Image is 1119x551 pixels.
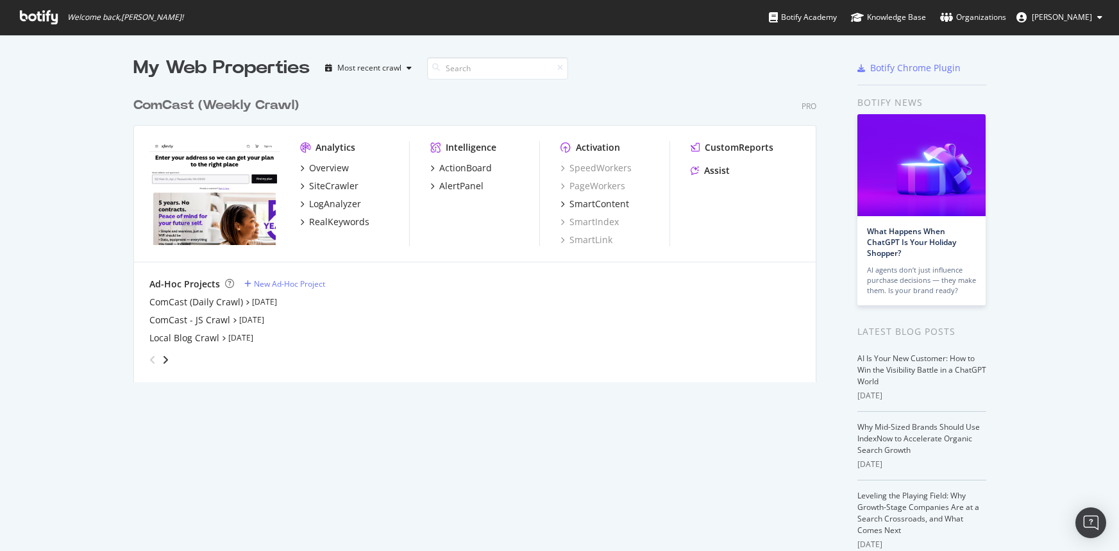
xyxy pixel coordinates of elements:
div: Most recent crawl [337,64,401,72]
a: ComCast (Weekly Crawl) [133,96,304,115]
a: Assist [691,164,730,177]
a: SiteCrawler [300,180,358,192]
a: SmartLink [560,233,612,246]
div: Botify Chrome Plugin [870,62,961,74]
div: Open Intercom Messenger [1075,507,1106,538]
a: Botify Chrome Plugin [857,62,961,74]
div: Ad-Hoc Projects [149,278,220,291]
a: [DATE] [239,314,264,325]
a: What Happens When ChatGPT Is Your Holiday Shopper? [867,226,956,259]
a: [DATE] [228,332,253,343]
div: AI agents don’t just influence purchase decisions — they make them. Is your brand ready? [867,265,976,296]
span: Ryan Blair [1032,12,1092,22]
a: LogAnalyzer [300,198,361,210]
a: SpeedWorkers [560,162,632,174]
button: Most recent crawl [320,58,417,78]
a: CustomReports [691,141,773,154]
div: CustomReports [705,141,773,154]
input: Search [427,57,568,80]
div: Botify Academy [769,11,837,24]
div: Overview [309,162,349,174]
a: SmartContent [560,198,629,210]
a: ComCast (Daily Crawl) [149,296,243,309]
img: www.xfinity.com [149,141,280,245]
div: Botify news [857,96,986,110]
div: AlertPanel [439,180,484,192]
div: New Ad-Hoc Project [254,278,325,289]
div: angle-left [144,350,161,370]
div: Knowledge Base [851,11,926,24]
a: Leveling the Playing Field: Why Growth-Stage Companies Are at a Search Crossroads, and What Comes... [857,490,979,536]
div: grid [133,81,827,382]
a: ActionBoard [430,162,492,174]
div: [DATE] [857,539,986,550]
button: [PERSON_NAME] [1006,7,1113,28]
a: [DATE] [252,296,277,307]
img: What Happens When ChatGPT Is Your Holiday Shopper? [857,114,986,216]
span: Welcome back, [PERSON_NAME] ! [67,12,183,22]
div: Intelligence [446,141,496,154]
div: SiteCrawler [309,180,358,192]
div: Latest Blog Posts [857,325,986,339]
div: ComCast (Weekly Crawl) [133,96,299,115]
a: AI Is Your New Customer: How to Win the Visibility Battle in a ChatGPT World [857,353,986,387]
a: New Ad-Hoc Project [244,278,325,289]
a: Why Mid-Sized Brands Should Use IndexNow to Accelerate Organic Search Growth [857,421,980,455]
div: Analytics [316,141,355,154]
div: Pro [802,101,816,112]
div: Organizations [940,11,1006,24]
div: RealKeywords [309,216,369,228]
div: [DATE] [857,390,986,402]
div: angle-right [161,353,170,366]
div: SmartContent [569,198,629,210]
a: AlertPanel [430,180,484,192]
div: [DATE] [857,459,986,470]
a: PageWorkers [560,180,625,192]
div: Activation [576,141,620,154]
div: Assist [704,164,730,177]
a: Local Blog Crawl [149,332,219,344]
a: RealKeywords [300,216,369,228]
a: Overview [300,162,349,174]
a: ComCast - JS Crawl [149,314,230,326]
div: LogAnalyzer [309,198,361,210]
div: My Web Properties [133,55,310,81]
a: SmartIndex [560,216,619,228]
div: ActionBoard [439,162,492,174]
